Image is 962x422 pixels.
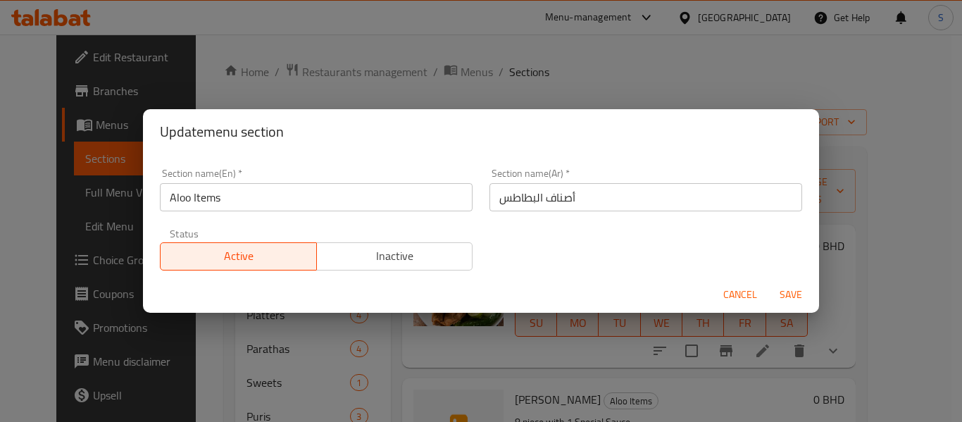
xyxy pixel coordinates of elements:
[774,286,808,304] span: Save
[166,246,311,266] span: Active
[160,183,473,211] input: Please enter section name(en)
[160,242,317,271] button: Active
[489,183,802,211] input: Please enter section name(ar)
[316,242,473,271] button: Inactive
[323,246,468,266] span: Inactive
[718,282,763,308] button: Cancel
[768,282,813,308] button: Save
[723,286,757,304] span: Cancel
[160,120,802,143] h2: Update menu section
